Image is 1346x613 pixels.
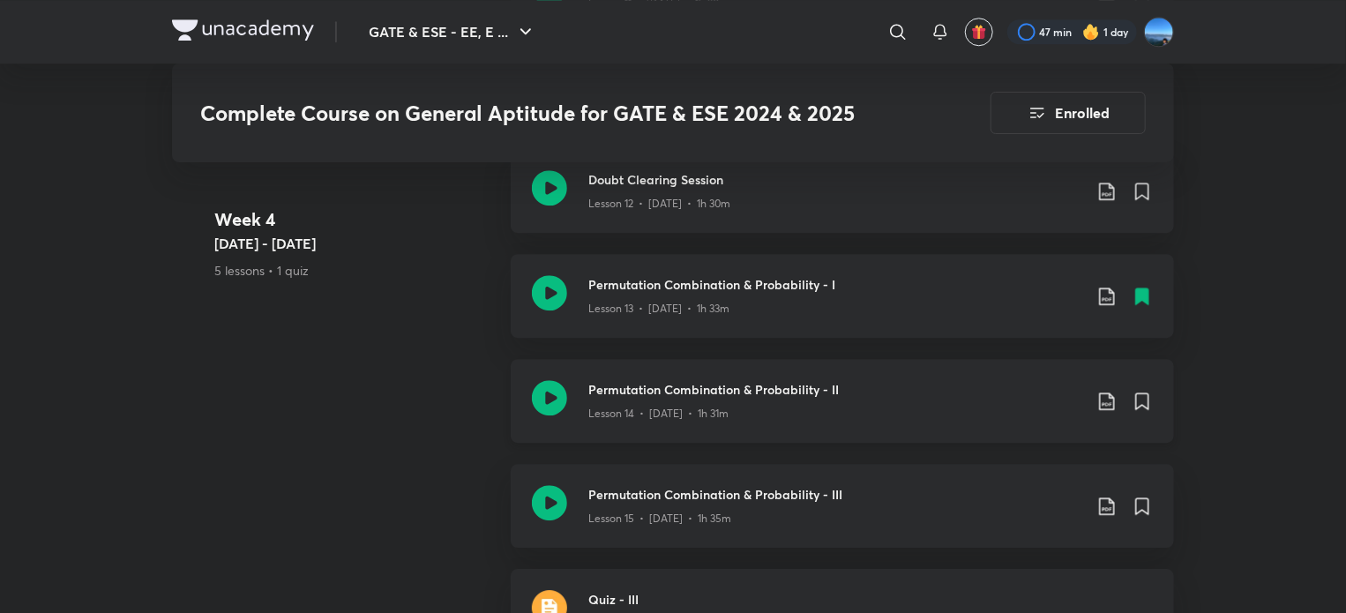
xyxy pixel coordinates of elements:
[588,380,1082,399] h3: Permutation Combination & Probability - II
[511,149,1174,254] a: Doubt Clearing SessionLesson 12 • [DATE] • 1h 30m
[991,92,1146,134] button: Enrolled
[588,485,1082,504] h3: Permutation Combination & Probability - III
[214,234,497,255] h5: [DATE] - [DATE]
[588,406,729,422] p: Lesson 14 • [DATE] • 1h 31m
[971,24,987,40] img: avatar
[511,254,1174,359] a: Permutation Combination & Probability - ILesson 13 • [DATE] • 1h 33m
[172,19,314,41] img: Company Logo
[965,18,993,46] button: avatar
[358,14,547,49] button: GATE & ESE - EE, E ...
[511,359,1174,464] a: Permutation Combination & Probability - IILesson 14 • [DATE] • 1h 31m
[214,207,497,234] h4: Week 4
[588,196,730,212] p: Lesson 12 • [DATE] • 1h 30m
[588,590,1153,609] h3: Quiz - III
[214,262,497,280] p: 5 lessons • 1 quiz
[172,19,314,45] a: Company Logo
[1082,23,1100,41] img: streak
[588,511,731,527] p: Lesson 15 • [DATE] • 1h 35m
[200,101,891,126] h3: Complete Course on General Aptitude for GATE & ESE 2024 & 2025
[511,464,1174,569] a: Permutation Combination & Probability - IIILesson 15 • [DATE] • 1h 35m
[588,301,729,317] p: Lesson 13 • [DATE] • 1h 33m
[1144,17,1174,47] img: Sanjay Kalita
[588,275,1082,294] h3: Permutation Combination & Probability - I
[588,170,1082,189] h3: Doubt Clearing Session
